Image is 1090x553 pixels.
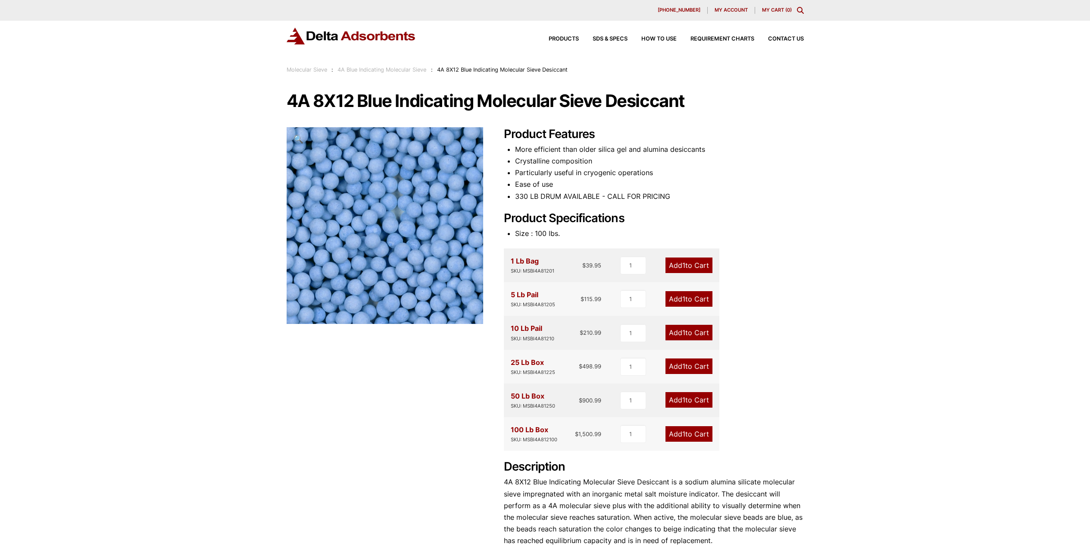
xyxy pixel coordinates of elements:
p: 4A 8X12 Blue Indicating Molecular Sieve Desiccant is a sodium alumina silicate molecular sieve im... [504,476,804,547]
bdi: 210.99 [580,329,601,336]
h1: 4A 8X12 Blue Indicating Molecular Sieve Desiccant [287,92,804,110]
h2: Description [504,460,804,474]
h2: Product Specifications [504,211,804,226]
span: Products [549,36,579,42]
h2: Product Features [504,127,804,141]
span: : [331,66,333,73]
img: Delta Adsorbents [287,28,416,44]
a: Contact Us [754,36,804,42]
a: My Cart (0) [762,7,792,13]
a: Add1to Cart [665,426,712,442]
div: 10 Lb Pail [511,323,554,342]
a: [PHONE_NUMBER] [651,7,708,14]
bdi: 115.99 [581,295,601,302]
span: Requirement Charts [690,36,754,42]
a: Add1to Cart [665,258,712,273]
span: Contact Us [768,36,804,42]
span: $ [581,295,584,302]
span: $ [579,363,582,370]
a: My account [708,7,755,14]
span: $ [575,430,578,437]
li: More efficient than older silica gel and alumina desiccants [515,144,804,155]
span: 1 [682,295,685,303]
a: SDS & SPECS [579,36,628,42]
div: 25 Lb Box [511,357,555,377]
span: How to Use [641,36,677,42]
div: SKU: MSBI4A81250 [511,402,555,410]
span: 1 [682,328,685,337]
div: 5 Lb Pail [511,289,555,309]
li: Crystalline composition [515,155,804,167]
a: Add1to Cart [665,358,712,374]
bdi: 39.95 [582,262,601,269]
a: Molecular Sieve [287,66,327,73]
a: View full-screen image gallery [287,127,310,151]
a: Add1to Cart [665,392,712,408]
a: How to Use [628,36,677,42]
div: SKU: MSBI4A81225 [511,368,555,377]
div: 1 Lb Bag [511,255,554,275]
bdi: 1,500.99 [575,430,601,437]
span: [PHONE_NUMBER] [658,8,700,13]
span: 🔍 [294,134,303,144]
span: 4A 8X12 Blue Indicating Molecular Sieve Desiccant [437,66,568,73]
span: 1 [682,430,685,438]
span: 1 [682,362,685,371]
div: SKU: MSBI4A81201 [511,267,554,275]
a: Add1to Cart [665,325,712,340]
div: SKU: MSBI4A81210 [511,335,554,343]
span: $ [579,397,582,404]
li: Ease of use [515,179,804,190]
div: 50 Lb Box [511,390,555,410]
span: SDS & SPECS [593,36,628,42]
span: : [431,66,433,73]
div: 100 Lb Box [511,424,557,444]
a: Products [535,36,579,42]
div: SKU: MSBI4A812100 [511,436,557,444]
a: Requirement Charts [677,36,754,42]
li: 330 LB DRUM AVAILABLE - CALL FOR PRICING [515,191,804,202]
span: 1 [682,261,685,270]
li: Size : 100 lbs. [515,228,804,239]
span: $ [582,262,586,269]
span: $ [580,329,583,336]
bdi: 900.99 [579,397,601,404]
a: Add1to Cart [665,291,712,307]
span: My account [715,8,748,13]
bdi: 498.99 [579,363,601,370]
div: SKU: MSBI4A81205 [511,301,555,309]
li: Particularly useful in cryogenic operations [515,167,804,179]
span: 0 [787,7,790,13]
a: 4A Blue Indicating Molecular Sieve [337,66,426,73]
span: 1 [682,396,685,404]
div: Toggle Modal Content [797,7,804,14]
